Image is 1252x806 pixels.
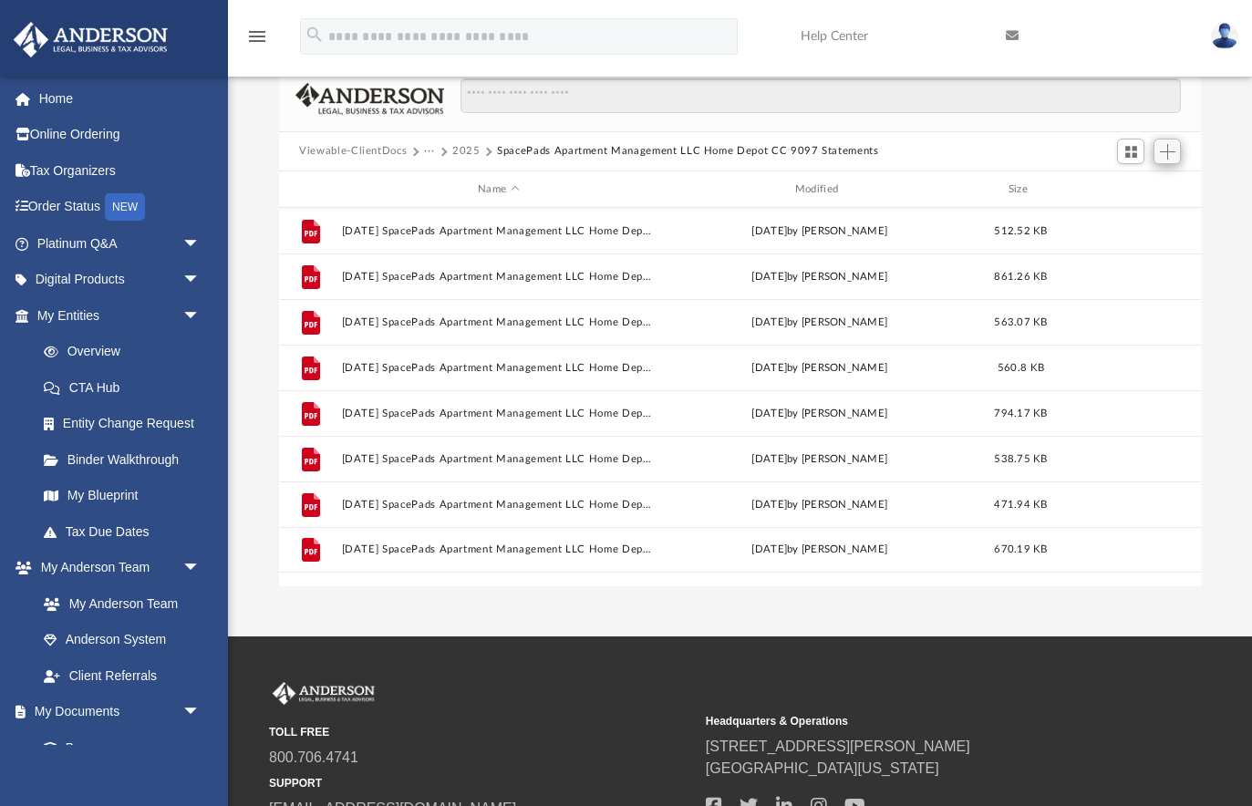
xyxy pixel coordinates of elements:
[994,500,1047,510] span: 471.94 KB
[26,622,219,658] a: Anderson System
[663,315,977,331] div: [DATE] by [PERSON_NAME]
[26,585,210,622] a: My Anderson Team
[279,208,1201,585] div: grid
[663,360,977,377] div: [DATE] by [PERSON_NAME]
[706,713,1130,729] small: Headquarters & Operations
[13,80,228,117] a: Home
[342,544,656,556] button: [DATE] SpacePads Apartment Management LLC Home Depot CC 9097 Statement.pdf
[13,262,228,298] a: Digital Productsarrow_drop_down
[1117,139,1144,164] button: Switch to Grid View
[985,181,1058,198] div: Size
[182,550,219,587] span: arrow_drop_down
[706,760,939,776] a: [GEOGRAPHIC_DATA][US_STATE]
[994,272,1047,282] span: 861.26 KB
[305,25,325,45] i: search
[13,189,228,226] a: Order StatusNEW
[424,143,436,160] button: ···
[13,225,228,262] a: Platinum Q&Aarrow_drop_down
[182,262,219,299] span: arrow_drop_down
[269,775,693,791] small: SUPPORT
[663,269,977,285] div: [DATE] by [PERSON_NAME]
[26,406,228,442] a: Entity Change Request
[8,22,173,57] img: Anderson Advisors Platinum Portal
[1211,23,1238,49] img: User Pic
[994,545,1047,555] span: 670.19 KB
[998,363,1044,373] span: 560.8 KB
[663,223,977,240] div: [DATE] by [PERSON_NAME]
[182,297,219,335] span: arrow_drop_down
[287,181,333,198] div: id
[663,406,977,422] div: [DATE] by [PERSON_NAME]
[342,316,656,328] button: [DATE] SpacePads Apartment Management LLC Home Depot CC 9097 Statement.pdf
[269,682,378,706] img: Anderson Advisors Platinum Portal
[26,657,219,694] a: Client Referrals
[706,739,970,754] a: [STREET_ADDRESS][PERSON_NAME]
[341,181,655,198] div: Name
[342,362,656,374] button: [DATE] SpacePads Apartment Management LLC Home Depot CC 9097 Statement.pdf
[105,193,145,221] div: NEW
[26,513,228,550] a: Tax Due Dates
[246,35,268,47] a: menu
[13,117,228,153] a: Online Ordering
[663,497,977,513] div: [DATE] by [PERSON_NAME]
[497,143,879,160] button: SpacePads Apartment Management LLC Home Depot CC 9097 Statements
[182,694,219,731] span: arrow_drop_down
[1065,181,1193,198] div: id
[13,694,219,730] a: My Documentsarrow_drop_down
[342,408,656,419] button: [DATE] SpacePads Apartment Management LLC Home Depot CC 9097 Statement.pdf
[460,78,1181,113] input: Search files and folders
[246,26,268,47] i: menu
[13,550,219,586] a: My Anderson Teamarrow_drop_down
[342,499,656,511] button: [DATE] SpacePads Apartment Management LLC Home Depot CC 9097 Statement.pdf
[994,408,1047,418] span: 794.17 KB
[994,317,1047,327] span: 563.07 KB
[994,226,1047,236] span: 512.52 KB
[26,729,210,766] a: Box
[182,225,219,263] span: arrow_drop_down
[26,369,228,406] a: CTA Hub
[663,542,977,559] div: [DATE] by [PERSON_NAME]
[13,152,228,189] a: Tax Organizers
[452,143,481,160] button: 2025
[13,297,228,334] a: My Entitiesarrow_drop_down
[269,749,358,765] a: 800.706.4741
[342,225,656,237] button: [DATE] SpacePads Apartment Management LLC Home Depot CC 9097 Statement.pdf
[299,143,407,160] button: Viewable-ClientDocs
[26,334,228,370] a: Overview
[663,181,977,198] div: Modified
[994,454,1047,464] span: 538.75 KB
[342,271,656,283] button: [DATE] SpacePads Apartment Management LLC Home Depot CC 9097 Statement.pdf
[1154,139,1181,164] button: Add
[342,453,656,465] button: [DATE] SpacePads Apartment Management LLC Home Depot CC 9097 Statement.pdf
[663,451,977,468] div: [DATE] by [PERSON_NAME]
[269,724,693,740] small: TOLL FREE
[26,478,219,514] a: My Blueprint
[26,441,228,478] a: Binder Walkthrough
